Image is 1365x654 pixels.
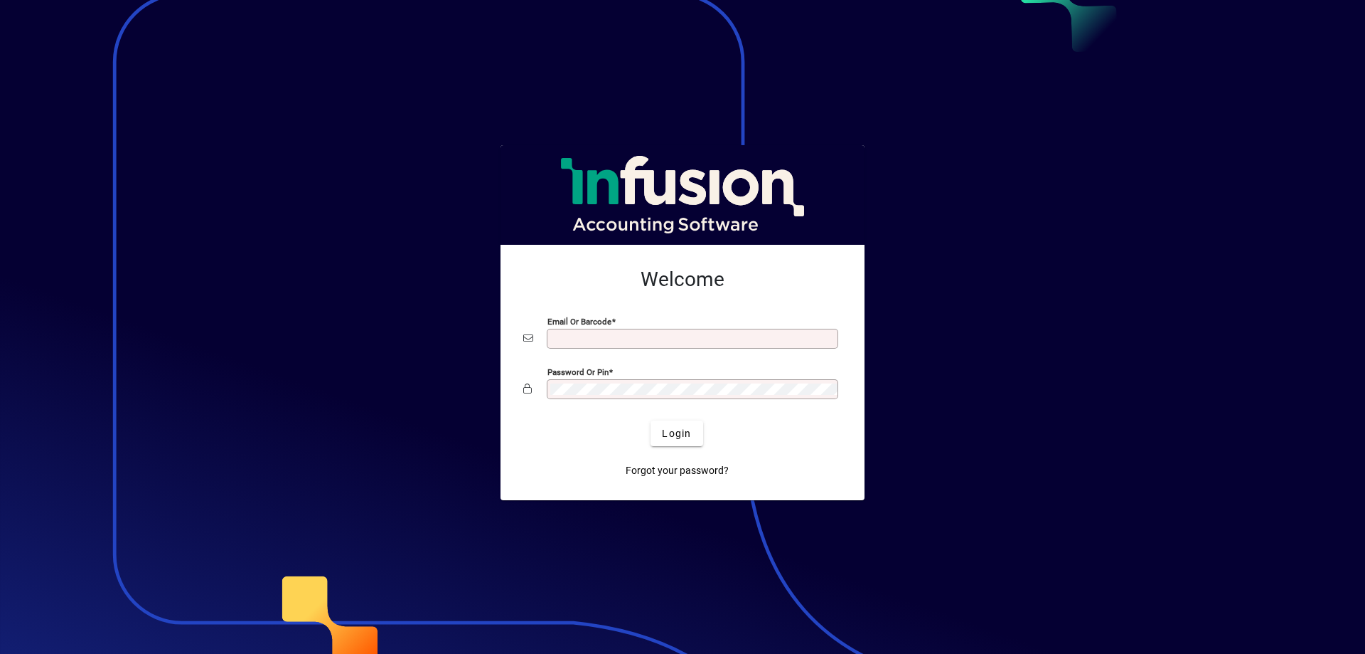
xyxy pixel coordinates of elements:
[523,268,842,292] h2: Welcome
[620,458,734,483] a: Forgot your password?
[651,421,702,446] button: Login
[547,317,611,327] mat-label: Email or Barcode
[662,426,691,441] span: Login
[626,463,729,478] span: Forgot your password?
[547,367,609,377] mat-label: Password or Pin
